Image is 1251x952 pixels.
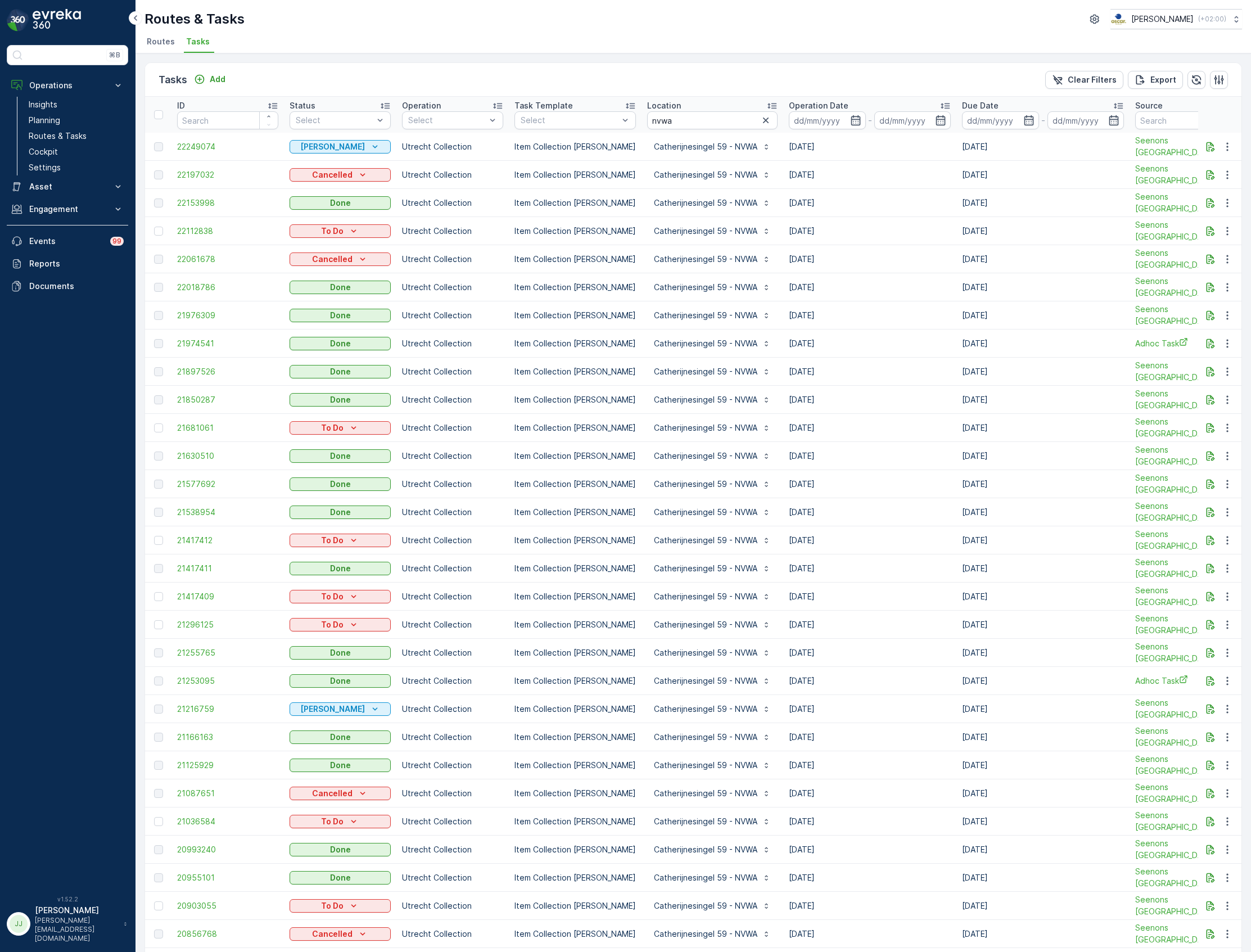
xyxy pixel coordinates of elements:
[177,225,278,237] span: 22112838
[177,563,278,574] span: 21417411
[177,422,278,434] a: 21681061
[647,111,778,129] input: Search
[24,160,128,175] a: Settings
[1135,754,1236,777] a: Seenons Utrecht
[29,281,124,292] p: Documents
[654,591,757,602] p: Catherijnesingel 59 - NVWA
[956,133,1130,161] td: [DATE]
[956,583,1130,611] td: [DATE]
[647,222,778,240] button: Catherijnesingel 59 - NVWA
[177,111,278,129] input: Search
[177,479,278,490] span: 21577692
[654,563,757,574] p: Catherijnesingel 59 - NVWA
[177,844,278,855] a: 20993240
[783,414,956,442] td: [DATE]
[647,306,778,324] button: Catherijnesingel 59 - NVWA
[654,732,757,743] p: Catherijnesingel 59 - NVWA
[1131,13,1194,25] p: [PERSON_NAME]
[330,760,351,771] p: Done
[1135,557,1236,580] a: Seenons Utrecht
[956,526,1130,554] td: [DATE]
[177,732,278,743] a: 21166163
[177,872,278,883] a: 20955101
[177,310,278,321] a: 21976309
[1135,111,1236,129] input: Search
[290,815,391,828] button: To Do
[1135,337,1236,349] span: Adhoc Task
[177,788,278,799] span: 21087651
[956,386,1130,414] td: [DATE]
[783,301,956,330] td: [DATE]
[24,97,128,112] a: Insights
[1135,163,1236,186] a: Seenons Utrecht
[177,647,278,658] span: 21255765
[177,169,278,181] span: 22197032
[1135,725,1236,748] span: Seenons [GEOGRAPHIC_DATA]
[1135,444,1236,467] a: Seenons Utrecht
[783,554,956,583] td: [DATE]
[29,115,60,126] p: Planning
[647,869,778,887] button: Catherijnesingel 59 - NVWA
[1150,74,1176,85] p: Export
[1135,444,1236,467] span: Seenons [GEOGRAPHIC_DATA]
[29,258,124,269] p: Reports
[783,386,956,414] td: [DATE]
[1135,219,1236,242] span: Seenons [GEOGRAPHIC_DATA]
[1135,838,1236,861] a: Seenons Utrecht
[1135,782,1236,805] span: Seenons [GEOGRAPHIC_DATA]
[956,189,1130,217] td: [DATE]
[321,591,344,602] p: To Do
[177,394,278,405] a: 21850287
[1135,388,1236,411] span: Seenons [GEOGRAPHIC_DATA]
[24,128,128,144] a: Routes & Tasks
[300,141,365,152] p: [PERSON_NAME]
[654,479,757,490] p: Catherijnesingel 59 - NVWA
[177,282,278,293] a: 22018786
[647,250,778,268] button: Catherijnesingel 59 - NVWA
[654,394,757,405] p: Catherijnesingel 59 - NVWA
[654,647,757,658] p: Catherijnesingel 59 - NVWA
[783,442,956,470] td: [DATE]
[177,366,278,377] span: 21897526
[1135,675,1236,687] a: Adhoc Task
[1135,500,1236,524] span: Seenons [GEOGRAPHIC_DATA]
[654,169,757,181] p: Catherijnesingel 59 - NVWA
[154,227,163,236] div: Toggle Row Selected
[1128,71,1183,89] button: Export
[7,252,128,275] a: Reports
[321,816,344,827] p: To Do
[1135,219,1236,242] a: Seenons Utrecht
[330,197,351,209] p: Done
[1135,388,1236,411] a: Seenons Utrecht
[312,788,353,799] p: Cancelled
[956,836,1130,864] td: [DATE]
[330,872,351,883] p: Done
[654,254,757,265] p: Catherijnesingel 59 - NVWA
[783,836,956,864] td: [DATE]
[654,872,757,883] p: Catherijnesingel 59 - NVWA
[177,507,278,518] span: 21538954
[956,414,1130,442] td: [DATE]
[1135,641,1236,664] span: Seenons [GEOGRAPHIC_DATA]
[330,563,351,574] p: Done
[1135,585,1236,608] span: Seenons [GEOGRAPHIC_DATA]
[29,146,58,157] p: Cockpit
[654,619,757,630] p: Catherijnesingel 59 - NVWA
[956,217,1130,245] td: [DATE]
[783,639,956,667] td: [DATE]
[654,366,757,377] p: Catherijnesingel 59 - NVWA
[210,74,225,85] p: Add
[956,330,1130,358] td: [DATE]
[1135,472,1236,495] a: Seenons Utrecht
[330,844,351,855] p: Done
[647,672,778,690] button: Catherijnesingel 59 - NVWA
[783,498,956,526] td: [DATE]
[647,278,778,296] button: Catherijnesingel 59 - NVWA
[290,618,391,631] button: To Do
[177,450,278,462] span: 21630510
[177,591,278,602] a: 21417409
[177,197,278,209] span: 22153998
[290,168,391,182] button: Cancelled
